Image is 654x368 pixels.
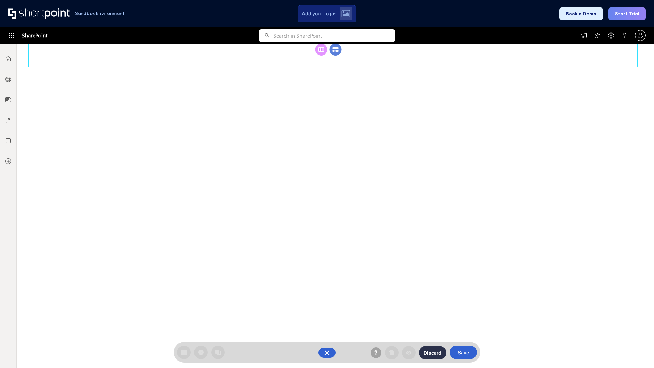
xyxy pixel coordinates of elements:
img: Upload logo [341,10,350,17]
button: Discard [419,346,446,359]
input: Search in SharePoint [273,29,395,42]
button: Start Trial [608,7,646,20]
span: SharePoint [22,27,47,44]
button: Book a Demo [559,7,603,20]
button: Save [450,346,477,359]
span: Add your Logo: [302,11,335,17]
iframe: Chat Widget [620,335,654,368]
h1: Sandbox Environment [75,12,125,15]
